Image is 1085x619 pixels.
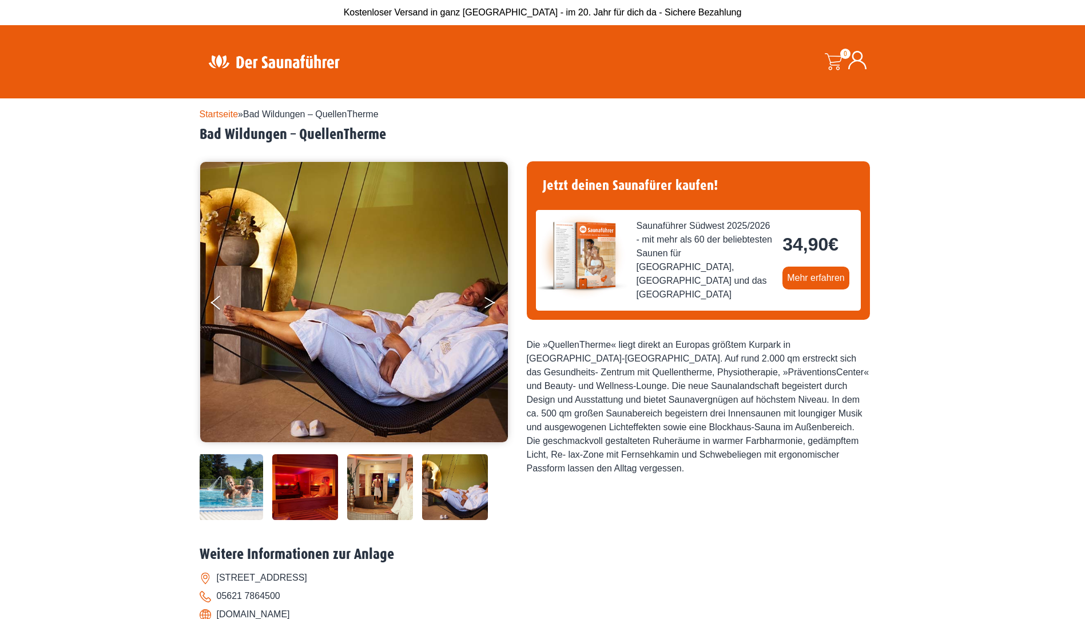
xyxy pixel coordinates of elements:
img: der-saunafuehrer-2025-suedwest.jpg [536,210,627,301]
span: € [828,234,838,255]
a: Startseite [200,109,239,119]
span: 0 [840,49,850,59]
a: Mehr erfahren [782,267,849,289]
button: Next [483,291,512,319]
h2: Weitere Informationen zur Anlage [200,546,886,564]
h4: Jetzt deinen Saunafürer kaufen! [536,170,861,201]
span: Kostenloser Versand in ganz [GEOGRAPHIC_DATA] - im 20. Jahr für dich da - Sichere Bezahlung [344,7,742,17]
li: 05621 7864500 [200,587,886,605]
div: Die »QuellenTherme« liegt direkt an Europas größtem Kurpark in [GEOGRAPHIC_DATA]-[GEOGRAPHIC_DATA... [527,338,870,475]
h2: Bad Wildungen – QuellenTherme [200,126,886,144]
span: Bad Wildungen – QuellenTherme [243,109,379,119]
bdi: 34,90 [782,234,838,255]
span: Saunaführer Südwest 2025/2026 - mit mehr als 60 der beliebtesten Saunen für [GEOGRAPHIC_DATA], [G... [637,219,774,301]
span: » [200,109,379,119]
li: [STREET_ADDRESS] [200,569,886,587]
button: Previous [211,291,240,319]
